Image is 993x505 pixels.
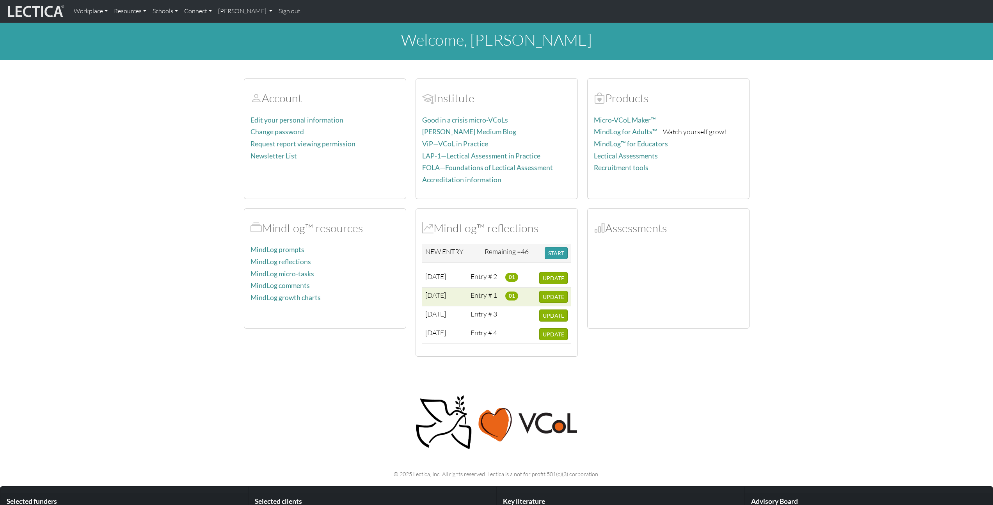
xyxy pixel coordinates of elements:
a: Edit your personal information [250,116,343,124]
a: [PERSON_NAME] [215,3,275,20]
span: [DATE] [425,291,446,299]
td: Entry # 1 [467,288,502,306]
a: Sign out [275,3,304,20]
span: UPDATE [543,275,564,281]
a: Good in a crisis micro-VCoLs [422,116,508,124]
span: 01 [505,292,518,300]
a: MindLog comments [250,281,310,290]
h2: Institute [422,91,571,105]
h2: Account [250,91,400,105]
a: Resources [111,3,149,20]
a: MindLog growth charts [250,293,321,302]
span: Account [422,91,433,105]
span: MindLog™ resources [250,221,262,235]
a: Change password [250,128,304,136]
a: MindLog reflections [250,258,311,266]
a: Schools [149,3,181,20]
td: Entry # 2 [467,269,502,288]
a: ViP—VCoL in Practice [422,140,488,148]
h2: MindLog™ reflections [422,221,571,235]
button: UPDATE [539,328,568,340]
a: LAP-1—Lectical Assessment in Practice [422,152,540,160]
p: © 2025 Lectica, Inc. All rights reserved. Lectica is a not for profit 501(c)(3) corporation. [244,469,750,478]
a: [PERSON_NAME] Medium Blog [422,128,516,136]
a: Lectical Assessments [594,152,658,160]
span: Products [594,91,605,105]
button: UPDATE [539,291,568,303]
span: [DATE] [425,309,446,318]
span: UPDATE [543,331,564,338]
button: UPDATE [539,272,568,284]
button: UPDATE [539,309,568,322]
p: —Watch yourself grow! [594,126,743,137]
span: UPDATE [543,293,564,300]
span: Assessments [594,221,605,235]
h2: MindLog™ resources [250,221,400,235]
a: MindLog micro-tasks [250,270,314,278]
td: Entry # 3 [467,306,502,325]
span: MindLog [422,221,433,235]
a: Request report viewing permission [250,140,355,148]
a: MindLog for Adults™ [594,128,657,136]
a: Newsletter List [250,152,297,160]
button: START [545,247,568,259]
h2: Assessments [594,221,743,235]
td: Entry # 4 [467,325,502,344]
a: MindLog prompts [250,245,304,254]
a: FOLA—Foundations of Lectical Assessment [422,164,553,172]
span: 01 [505,273,518,281]
span: Account [250,91,262,105]
span: 46 [521,247,529,256]
a: Recruitment tools [594,164,648,172]
a: Micro-VCoL Maker™ [594,116,656,124]
a: Workplace [71,3,111,20]
a: Accreditation information [422,176,501,184]
img: Peace, love, VCoL [413,394,580,451]
td: Remaining = [481,244,542,263]
a: MindLog™ for Educators [594,140,668,148]
span: UPDATE [543,312,564,319]
a: Connect [181,3,215,20]
span: [DATE] [425,272,446,281]
img: lecticalive [6,4,64,19]
h2: Products [594,91,743,105]
td: NEW ENTRY [422,244,482,263]
span: [DATE] [425,328,446,337]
